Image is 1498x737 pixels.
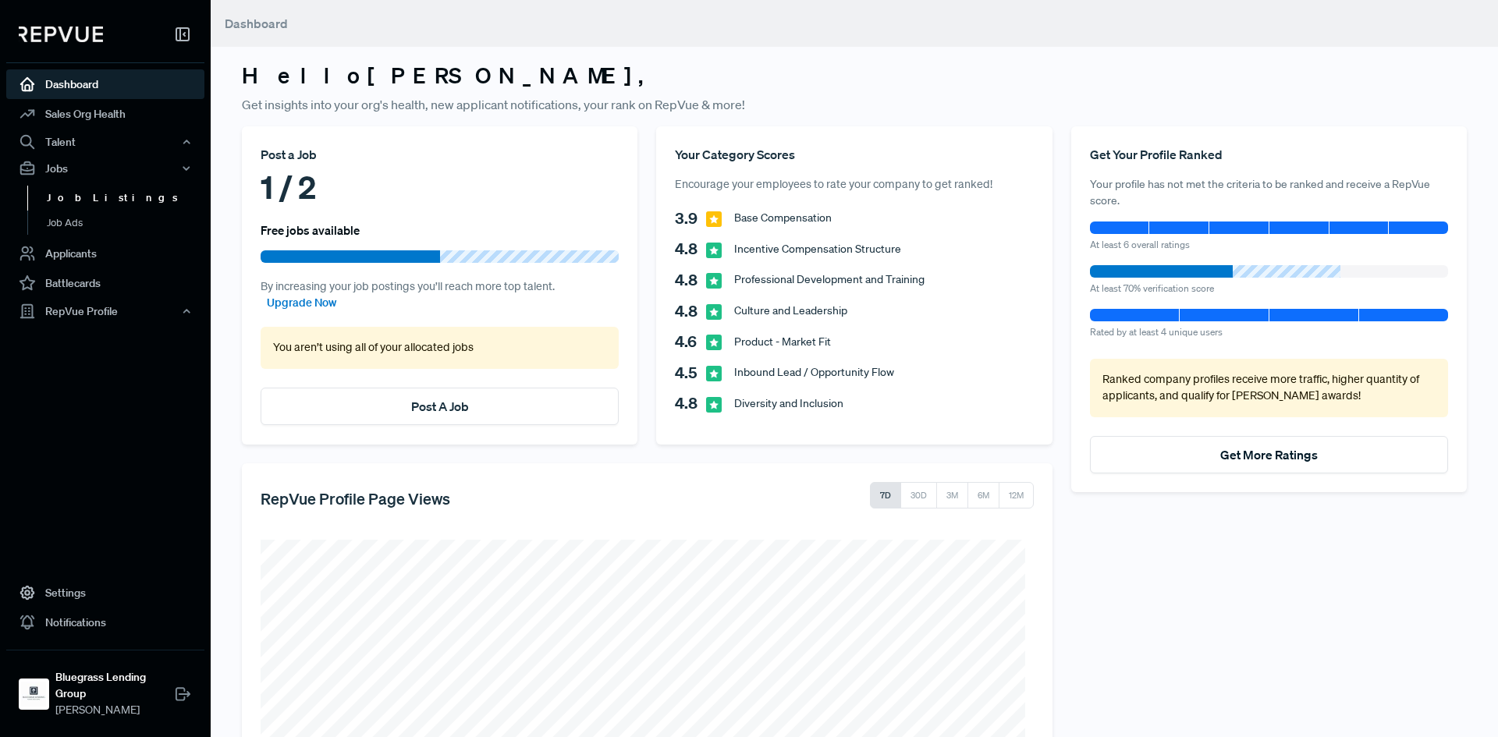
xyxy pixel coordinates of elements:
div: Your Category Scores [675,145,1033,164]
a: Dashboard [6,69,204,99]
div: Get Your Profile Ranked [1090,145,1448,164]
span: Base Compensation [734,210,832,226]
button: Post A Job [261,388,619,425]
p: Encourage your employees to rate your company to get ranked! [675,176,1033,193]
span: 3.9 [675,207,706,230]
p: By increasing your job postings you’ll reach more top talent. [261,278,619,312]
a: Notifications [6,608,204,637]
span: Rated by at least 4 unique users [1090,325,1223,338]
span: 4.8 [675,268,706,292]
h5: RepVue Profile Page Views [261,489,450,508]
strong: Bluegrass Lending Group [55,669,174,702]
a: Battlecards [6,268,204,298]
button: 3M [936,482,968,508]
span: Diversity and Inclusion [734,395,843,412]
a: Applicants [6,239,204,268]
span: 4.6 [675,330,706,353]
button: Get More Ratings [1090,436,1448,473]
span: [PERSON_NAME] [55,702,174,718]
span: At least 70% verification score [1090,282,1214,295]
span: At least 6 overall ratings [1090,238,1190,251]
img: Bluegrass Lending Group [21,682,46,707]
a: Job Listings [27,186,225,211]
a: Settings [6,578,204,608]
h3: Hello [PERSON_NAME] , [242,62,1467,89]
span: 4.8 [675,392,706,415]
button: Talent [6,129,204,155]
button: 30D [900,482,937,508]
p: Ranked company profiles receive more traffic, higher quantity of applicants, and qualify for [PER... [1102,371,1436,405]
button: 7D [870,482,901,508]
button: 6M [967,482,999,508]
span: Incentive Compensation Structure [734,241,901,257]
span: Professional Development and Training [734,271,925,288]
span: Dashboard [225,16,288,31]
p: Get insights into your org's health, new applicant notifications, your rank on RepVue & more! [242,95,1467,114]
button: Jobs [6,155,204,182]
div: Post a Job [261,145,619,164]
h6: Free jobs available [261,223,360,237]
span: 4.5 [675,361,706,384]
span: 4.8 [675,237,706,260]
a: Bluegrass Lending GroupBluegrass Lending Group[PERSON_NAME] [6,650,204,725]
p: Your profile has not met the criteria to be ranked and receive a RepVue score. [1090,176,1448,209]
a: Job Ads [27,211,225,236]
a: Sales Org Health [6,99,204,129]
span: 4.8 [675,299,706,323]
img: RepVue [19,27,103,42]
a: Upgrade Now [267,295,336,312]
button: RepVue Profile [6,298,204,324]
p: You aren’t using all of your allocated jobs [273,339,606,356]
span: Culture and Leadership [734,303,847,319]
div: 1 / 2 [261,164,619,211]
span: Inbound Lead / Opportunity Flow [734,364,894,381]
span: Product - Market Fit [734,334,831,350]
a: Post A Job [411,399,469,414]
button: 12M [999,482,1034,508]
